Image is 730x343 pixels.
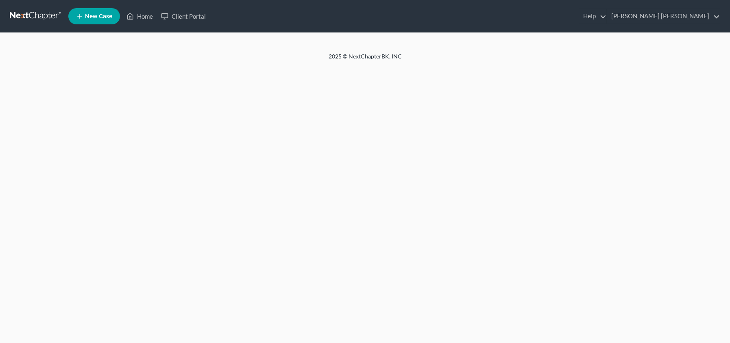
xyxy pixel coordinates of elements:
[68,8,120,24] new-legal-case-button: New Case
[157,9,210,24] a: Client Portal
[607,9,720,24] a: [PERSON_NAME] [PERSON_NAME]
[122,9,157,24] a: Home
[579,9,606,24] a: Help
[133,52,597,67] div: 2025 © NextChapterBK, INC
